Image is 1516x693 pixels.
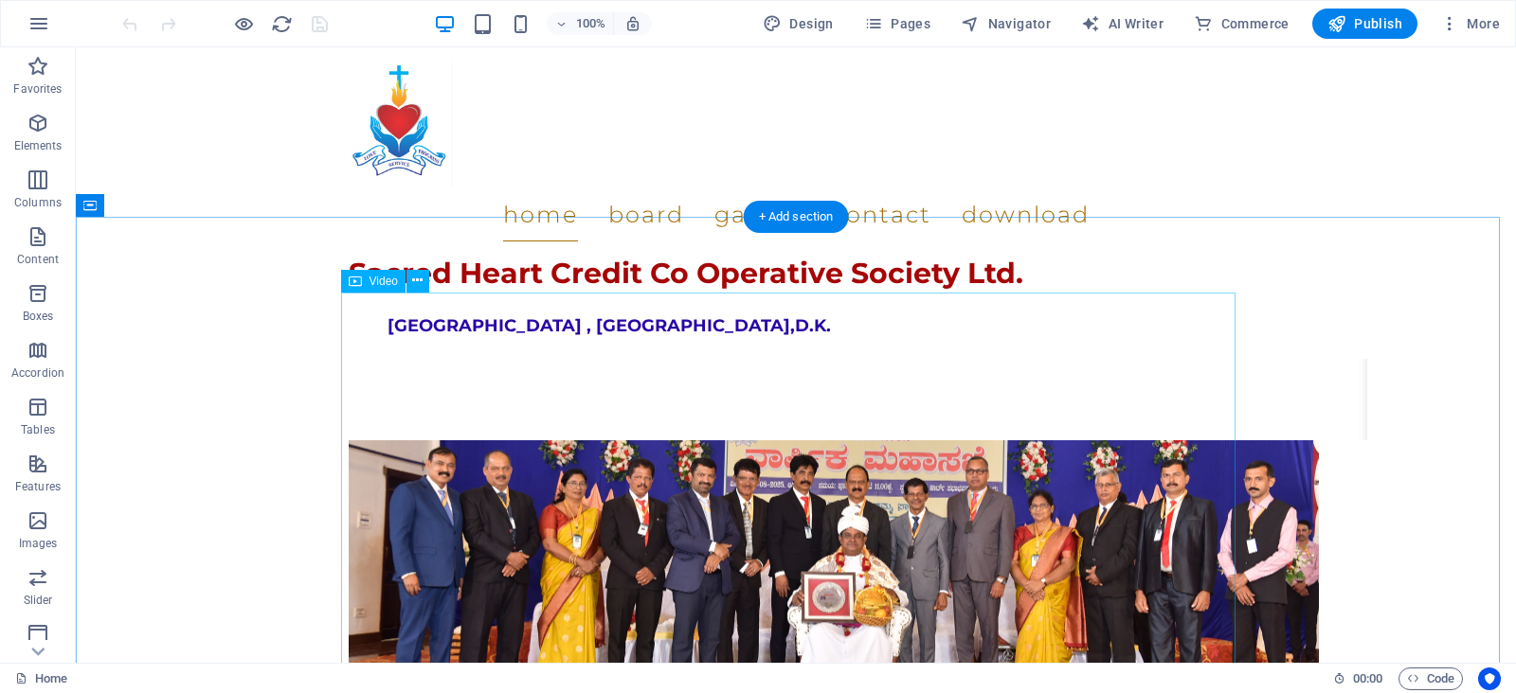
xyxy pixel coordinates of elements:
div: + Add section [744,201,849,233]
p: Slider [24,593,53,608]
p: Tables [21,422,55,437]
button: Pages [857,9,938,39]
span: 00 00 [1353,667,1382,690]
p: Content [17,252,59,267]
p: Columns [14,195,62,210]
p: Accordion [11,365,64,381]
button: Code [1399,667,1463,690]
button: More [1433,9,1507,39]
span: Pages [864,14,930,33]
p: Elements [14,138,63,153]
div: Design (Ctrl+Alt+Y) [755,9,841,39]
button: Publish [1312,9,1417,39]
span: Navigator [961,14,1051,33]
p: Features [15,479,61,494]
span: Commerce [1194,14,1290,33]
button: Commerce [1186,9,1297,39]
button: AI Writer [1074,9,1171,39]
button: Navigator [953,9,1058,39]
i: Reload page [271,13,293,35]
span: Design [763,14,834,33]
button: reload [270,12,293,35]
h6: Session time [1333,667,1383,690]
a: Click to cancel selection. Double-click to open Pages [15,667,67,690]
button: Click here to leave preview mode and continue editing [232,12,255,35]
span: AI Writer [1081,14,1164,33]
p: Favorites [13,81,62,97]
span: Video [370,275,398,287]
span: Code [1407,667,1454,690]
span: More [1440,14,1500,33]
button: 100% [547,12,614,35]
h6: 100% [575,12,605,35]
span: : [1366,671,1369,685]
button: Design [755,9,841,39]
p: Boxes [23,309,54,324]
span: Publish [1327,14,1402,33]
p: Images [19,536,58,551]
i: On resize automatically adjust zoom level to fit chosen device. [624,15,641,32]
button: Usercentrics [1478,667,1501,690]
